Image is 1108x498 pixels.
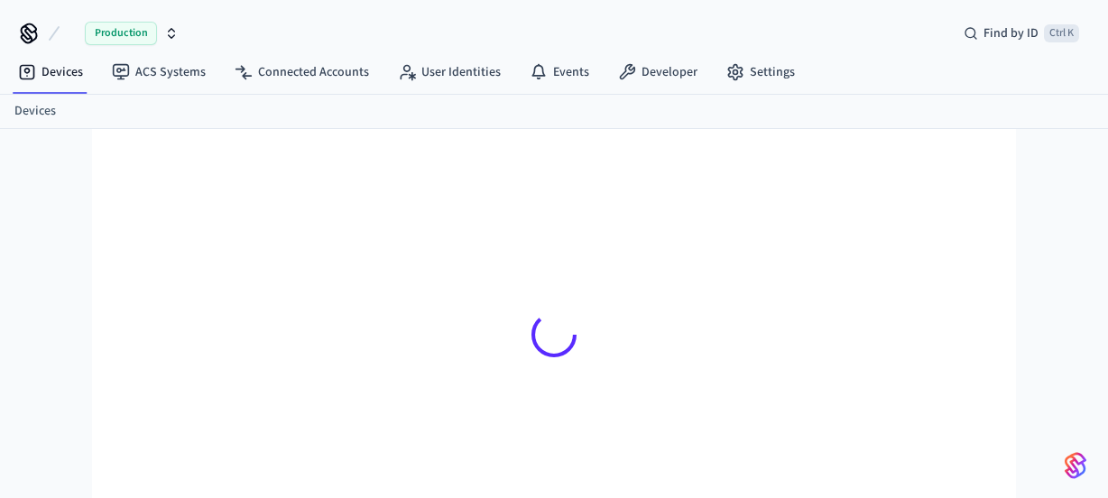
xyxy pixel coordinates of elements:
[949,17,1094,50] div: Find by IDCtrl K
[1044,24,1079,42] span: Ctrl K
[383,56,515,88] a: User Identities
[1065,451,1086,480] img: SeamLogoGradient.69752ec5.svg
[4,56,97,88] a: Devices
[85,22,157,45] span: Production
[14,102,56,121] a: Devices
[712,56,809,88] a: Settings
[97,56,220,88] a: ACS Systems
[983,24,1039,42] span: Find by ID
[604,56,712,88] a: Developer
[515,56,604,88] a: Events
[220,56,383,88] a: Connected Accounts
